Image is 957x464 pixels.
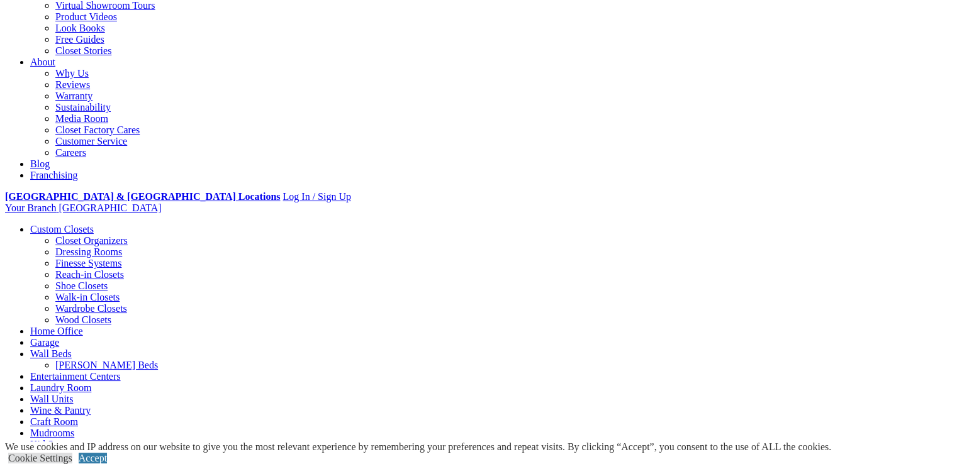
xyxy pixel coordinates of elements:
a: Wardrobe Closets [55,303,127,314]
a: Reach-in Closets [55,269,124,280]
a: Closet Organizers [55,235,128,246]
a: Closet Stories [55,45,111,56]
a: Wine & Pantry [30,405,91,416]
a: Kid Spaces [30,439,76,450]
a: Reviews [55,79,90,90]
a: Craft Room [30,416,78,427]
a: Sustainability [55,102,111,113]
a: Wall Beds [30,348,72,359]
a: Custom Closets [30,224,94,235]
a: [PERSON_NAME] Beds [55,360,158,370]
a: Your Branch [GEOGRAPHIC_DATA] [5,202,162,213]
a: Dressing Rooms [55,246,122,257]
div: We use cookies and IP address on our website to give you the most relevant experience by remember... [5,441,831,453]
a: Laundry Room [30,382,91,393]
a: Walk-in Closets [55,292,120,302]
a: Customer Service [55,136,127,146]
a: Media Room [55,113,108,124]
a: Garage [30,337,59,348]
a: Finesse Systems [55,258,121,268]
a: Franchising [30,170,78,180]
a: Product Videos [55,11,117,22]
a: Entertainment Centers [30,371,121,382]
a: Look Books [55,23,105,33]
a: [GEOGRAPHIC_DATA] & [GEOGRAPHIC_DATA] Locations [5,191,280,202]
a: Wood Closets [55,314,111,325]
a: Mudrooms [30,428,74,438]
a: Cookie Settings [8,453,72,463]
a: Home Office [30,326,83,336]
a: Why Us [55,68,89,79]
a: Careers [55,147,86,158]
a: Warranty [55,91,92,101]
a: About [30,57,55,67]
span: [GEOGRAPHIC_DATA] [59,202,161,213]
a: Free Guides [55,34,104,45]
a: Shoe Closets [55,280,108,291]
a: Blog [30,158,50,169]
a: Closet Factory Cares [55,124,140,135]
a: Log In / Sign Up [283,191,350,202]
a: Accept [79,453,107,463]
a: Wall Units [30,394,73,404]
span: Your Branch [5,202,56,213]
